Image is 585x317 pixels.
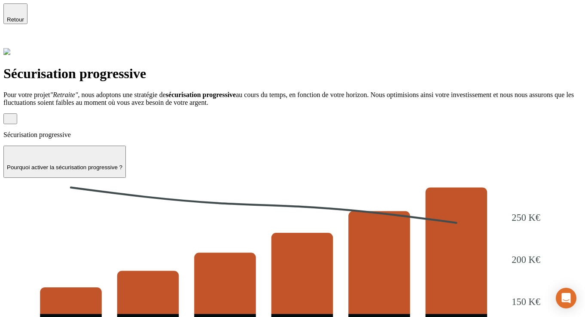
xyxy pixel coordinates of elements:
div: Open Intercom Messenger [556,288,576,308]
span: Pour votre projet [3,91,50,98]
button: Pourquoi activer la sécurisation progressive ? [3,146,126,178]
span: , nous adoptons une stratégie de [78,91,165,98]
h1: Sécurisation progressive [3,66,582,82]
p: Pourquoi activer la sécurisation progressive ? [7,164,122,171]
img: alexis.png [3,48,10,55]
span: au cours du temps, en fonction de votre horizon. Nous optimisions ainsi votre investissement et n... [3,91,574,106]
tspan: 250 K€ [512,212,540,223]
span: sécurisation progressive [166,91,236,98]
p: Sécurisation progressive [3,131,582,139]
tspan: 150 K€ [512,296,540,307]
span: "Retraite" [50,91,78,98]
span: Retour [7,16,24,23]
tspan: 200 K€ [512,254,540,265]
button: Retour [3,3,27,24]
